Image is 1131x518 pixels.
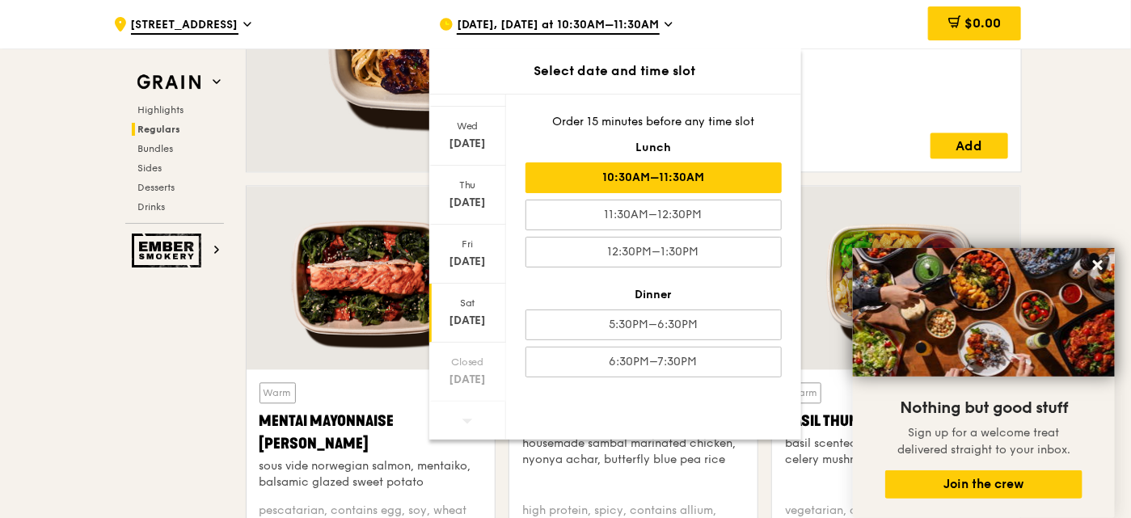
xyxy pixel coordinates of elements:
div: Add [931,133,1008,158]
div: basil scented multigrain rice, braised celery mushroom cabbage, hanjuku egg [785,436,1007,468]
span: Nothing but good stuff [900,398,1068,418]
div: Closed [432,356,504,368]
div: [DATE] [432,372,504,388]
button: Join the crew [885,470,1082,499]
div: Warm [260,382,296,403]
div: [DATE] [432,313,504,329]
div: Dinner [525,287,782,303]
div: housemade sambal marinated chicken, nyonya achar, butterfly blue pea rice [522,436,745,468]
span: Drinks [138,201,166,213]
div: 11:30AM–12:30PM [525,200,782,230]
span: Bundles [138,143,174,154]
div: Thu [432,179,504,192]
div: [DATE] [432,254,504,270]
button: Close [1085,252,1111,278]
span: Sign up for a welcome treat delivered straight to your inbox. [897,426,1070,457]
div: [DATE] [432,136,504,152]
span: [STREET_ADDRESS] [131,17,238,35]
div: Mentai Mayonnaise [PERSON_NAME] [260,410,482,455]
div: Fri [432,238,504,251]
img: Grain web logo [132,68,206,97]
span: Highlights [138,104,184,116]
div: 12:30PM–1:30PM [525,237,782,267]
div: Sat [432,297,504,310]
div: Order 15 minutes before any time slot [525,114,782,130]
span: Desserts [138,182,175,193]
div: [DATE] [432,195,504,211]
span: [DATE], [DATE] at 10:30AM–11:30AM [457,17,660,35]
div: 6:30PM–7:30PM [525,347,782,377]
div: Lunch [525,140,782,156]
div: Warm [785,382,821,403]
div: Select date and time slot [429,61,801,81]
span: Sides [138,162,162,174]
div: 5:30PM–6:30PM [525,310,782,340]
span: Regulars [138,124,181,135]
div: sous vide norwegian salmon, mentaiko, balsamic glazed sweet potato [260,458,482,491]
img: Ember Smokery web logo [132,234,206,267]
div: Wed [432,120,504,133]
span: $0.00 [964,15,1001,31]
div: 10:30AM–11:30AM [525,162,782,193]
img: DSC07876-Edit02-Large.jpeg [853,248,1115,377]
